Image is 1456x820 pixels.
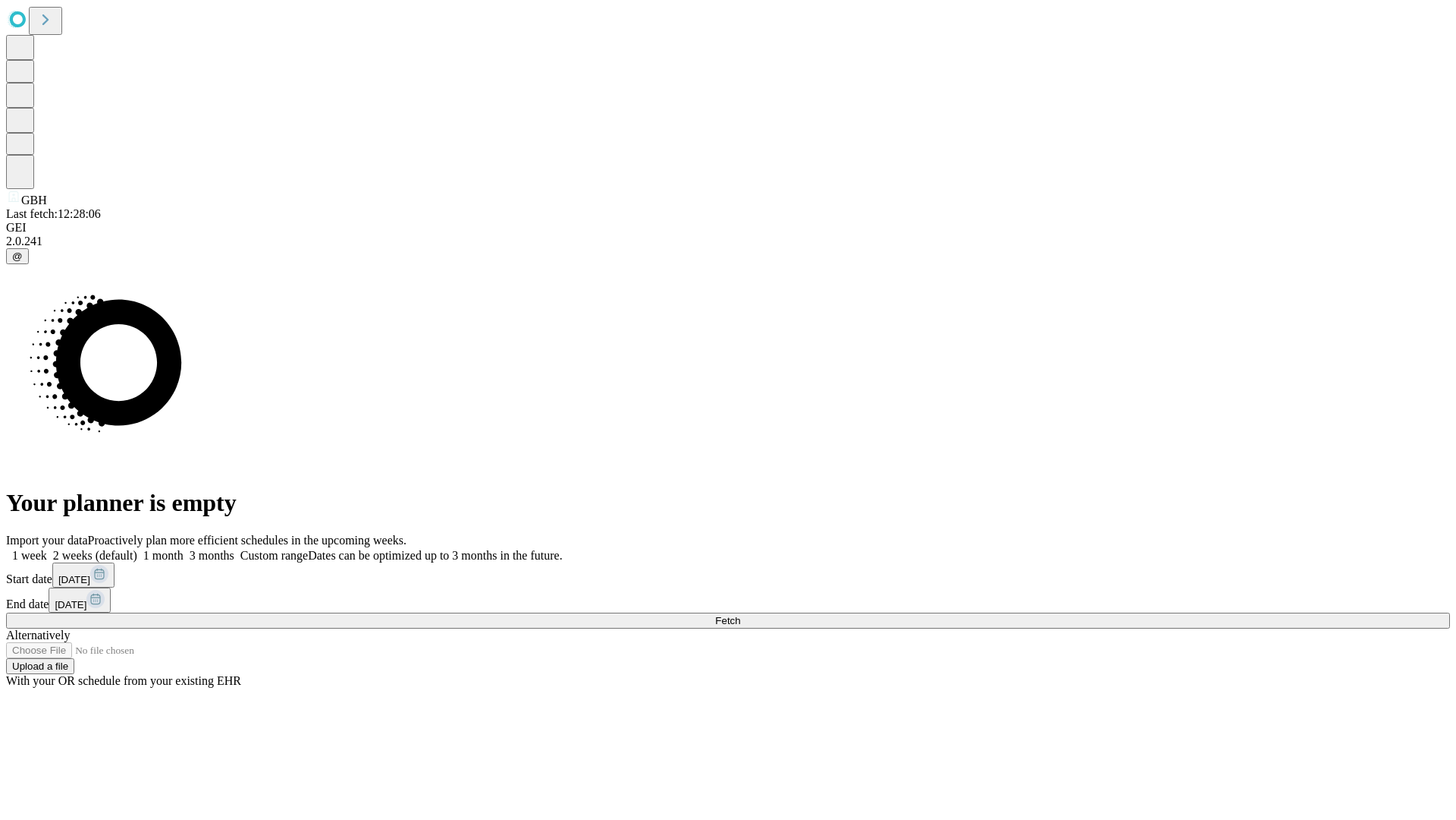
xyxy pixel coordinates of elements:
[240,549,308,562] span: Custom range
[6,588,1450,613] div: End date
[6,629,70,642] span: Alternatively
[52,563,115,588] button: [DATE]
[49,588,111,613] button: [DATE]
[12,549,47,562] span: 1 week
[6,207,101,220] span: Last fetch: 12:28:06
[6,489,1450,517] h1: Your planner is empty
[6,221,1450,235] div: GEI
[715,615,740,626] span: Fetch
[55,599,86,610] span: [DATE]
[143,549,184,562] span: 1 month
[12,251,23,262] span: @
[6,658,74,674] button: Upload a file
[88,534,406,547] span: Proactively plan more efficient schedules in the upcoming weeks.
[6,674,241,687] span: With your OR schedule from your existing EHR
[53,549,137,562] span: 2 weeks (default)
[6,534,88,547] span: Import your data
[6,613,1450,629] button: Fetch
[190,549,234,562] span: 3 months
[6,235,1450,248] div: 2.0.241
[58,574,90,585] span: [DATE]
[21,194,47,207] span: GBH
[6,248,29,264] button: @
[308,549,562,562] span: Dates can be optimized up to 3 months in the future.
[6,563,1450,588] div: Start date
